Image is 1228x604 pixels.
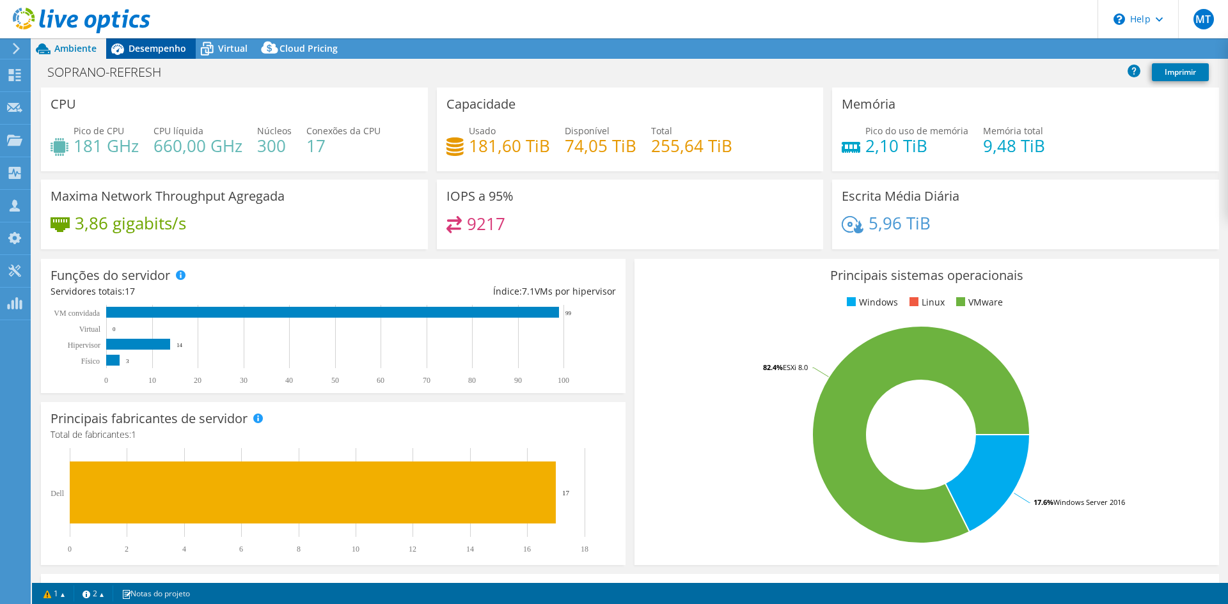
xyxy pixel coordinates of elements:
span: Conexões da CPU [306,125,381,137]
li: VMware [953,295,1003,309]
text: 40 [285,376,293,385]
span: Memória total [983,125,1043,137]
h4: Total de fabricantes: [51,428,616,442]
tspan: 17.6% [1034,497,1053,507]
h4: 660,00 GHz [153,139,242,153]
h3: CPU [51,97,76,111]
text: 99 [565,310,572,316]
h3: Memória [842,97,895,111]
text: 2 [125,545,129,554]
text: 18 [581,545,588,554]
h4: 9217 [467,217,505,231]
span: Virtual [218,42,248,54]
h1: SOPRANO-REFRESH [42,65,181,79]
a: 2 [74,585,113,601]
span: Ambiente [54,42,97,54]
text: 30 [240,376,248,385]
h4: 5,96 TiB [869,216,931,230]
text: 70 [423,376,430,385]
text: 60 [377,376,384,385]
h3: Maxima Network Throughput Agregada [51,189,285,203]
text: 8 [297,545,301,554]
div: Servidores totais: [51,284,333,298]
tspan: Físico [81,357,100,366]
li: Windows [844,295,898,309]
h4: 9,48 TiB [983,139,1045,153]
h4: 181 GHz [74,139,139,153]
text: 90 [514,376,522,385]
div: Índice: VMs por hipervisor [333,284,616,298]
h4: 17 [306,139,381,153]
svg: \n [1114,13,1125,25]
span: Pico do uso de memória [865,125,968,137]
span: 17 [125,285,135,297]
h4: 3,86 gigabits/s [75,216,186,230]
h3: Principais fabricantes de servidor [51,412,248,426]
text: 0 [68,545,72,554]
text: VM convidada [54,309,100,318]
li: Linux [906,295,945,309]
span: Disponível [565,125,610,137]
h4: 74,05 TiB [565,139,636,153]
span: 7.1 [522,285,535,297]
text: 16 [523,545,531,554]
text: 100 [558,376,569,385]
span: MT [1193,9,1214,29]
h3: IOPS a 95% [446,189,514,203]
text: 14 [177,342,183,348]
text: 6 [239,545,243,554]
span: Total [651,125,672,137]
span: CPU líquida [153,125,203,137]
tspan: Windows Server 2016 [1053,497,1125,507]
span: Cloud Pricing [279,42,338,54]
h4: 255,64 TiB [651,139,732,153]
text: 20 [194,376,201,385]
span: Usado [469,125,496,137]
tspan: ESXi 8.0 [783,362,808,372]
a: Imprimir [1152,63,1209,81]
text: 10 [148,376,156,385]
span: 1 [131,428,136,440]
span: Pico de CPU [74,125,124,137]
text: Dell [51,489,64,498]
a: Notas do projeto [113,585,199,601]
text: 3 [126,358,129,364]
text: 12 [409,545,416,554]
text: 4 [182,545,186,554]
span: Desempenho [129,42,186,54]
text: Hipervisor [68,341,100,350]
h3: Capacidade [446,97,516,111]
text: Virtual [79,325,101,334]
h3: Escrita Média Diária [842,189,959,203]
h4: 181,60 TiB [469,139,550,153]
text: 80 [468,376,476,385]
text: 17 [562,489,570,497]
h3: Funções do servidor [51,268,170,283]
tspan: 82.4% [763,362,783,372]
h4: 2,10 TiB [865,139,968,153]
a: 1 [35,585,74,601]
span: Núcleos [257,125,292,137]
text: 0 [113,326,116,332]
h4: 300 [257,139,292,153]
text: 10 [352,545,359,554]
h3: Principais sistemas operacionais [644,268,1209,283]
text: 14 [466,545,474,554]
text: 0 [104,376,108,385]
text: 50 [331,376,339,385]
